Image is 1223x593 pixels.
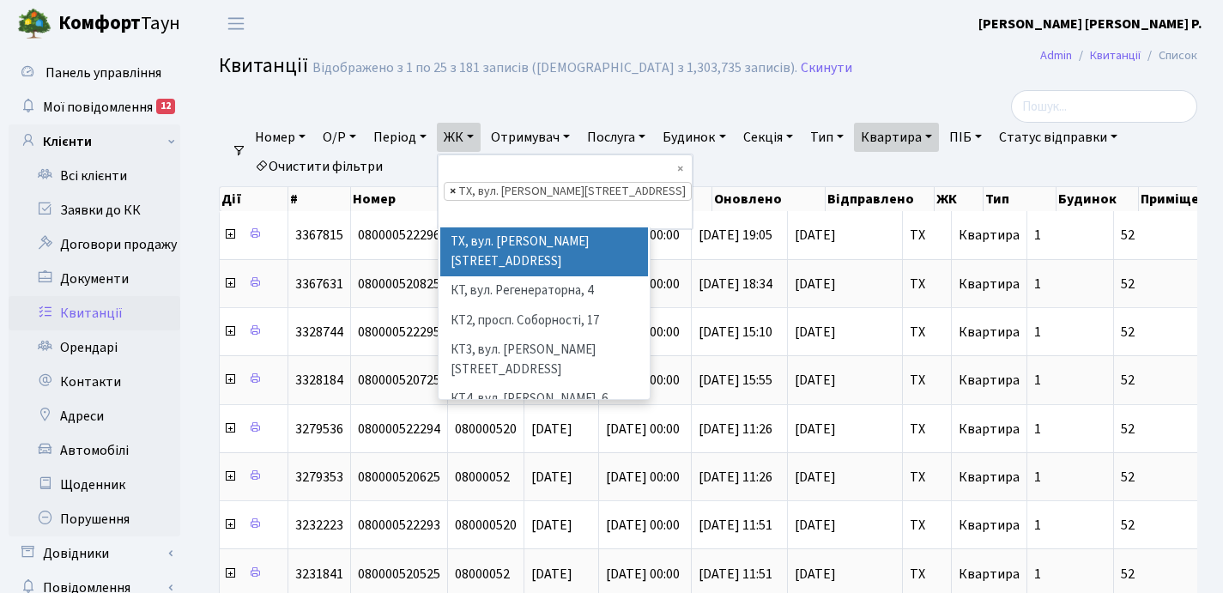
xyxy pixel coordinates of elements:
[215,9,257,38] button: Переключити навігацію
[156,99,175,114] div: 12
[736,123,800,152] a: Секція
[248,152,390,181] a: Очистити фільтри
[17,7,51,41] img: logo.png
[295,371,343,390] span: 3328184
[910,228,944,242] span: ТХ
[606,565,680,584] span: [DATE] 00:00
[58,9,141,37] b: Комфорт
[531,420,572,439] span: [DATE]
[9,330,180,365] a: Орендарі
[531,516,572,535] span: [DATE]
[959,420,1020,439] span: Квартира
[220,187,288,211] th: Дії
[1034,226,1041,245] span: 1
[910,518,944,532] span: ТХ
[58,9,180,39] span: Таун
[795,518,895,532] span: [DATE]
[699,565,772,584] span: [DATE] 11:51
[910,567,944,581] span: ТХ
[9,193,180,227] a: Заявки до КК
[9,365,180,399] a: Контакти
[9,159,180,193] a: Всі клієнти
[312,60,797,76] div: Відображено з 1 по 25 з 181 записів ([DEMOGRAPHIC_DATA] з 1,303,735 записів).
[455,420,517,439] span: 080000520
[484,123,577,152] a: Отримувач
[1121,567,1218,581] span: 52
[978,15,1202,33] b: [PERSON_NAME] [PERSON_NAME] Р.
[295,226,343,245] span: 3367815
[219,51,308,81] span: Квитанції
[248,123,312,152] a: Номер
[699,226,772,245] span: [DATE] 19:05
[1034,420,1041,439] span: 1
[1121,325,1218,339] span: 52
[1034,371,1041,390] span: 1
[440,384,648,414] li: КТ4, вул. [PERSON_NAME], 6
[992,123,1124,152] a: Статус відправки
[854,123,939,152] a: Квартира
[440,336,648,384] li: КТ3, вул. [PERSON_NAME][STREET_ADDRESS]
[1121,373,1218,387] span: 52
[978,14,1202,34] a: [PERSON_NAME] [PERSON_NAME] Р.
[803,123,851,152] a: Тип
[1040,46,1072,64] a: Admin
[9,262,180,296] a: Документи
[795,373,895,387] span: [DATE]
[358,420,440,439] span: 080000522294
[440,227,648,276] li: ТХ, вул. [PERSON_NAME][STREET_ADDRESS]
[959,226,1020,245] span: Квартира
[358,516,440,535] span: 080000522293
[677,160,683,178] span: Видалити всі елементи
[826,187,935,211] th: Відправлено
[295,275,343,293] span: 3367631
[712,187,826,211] th: Оновлено
[1121,518,1218,532] span: 52
[1034,323,1041,342] span: 1
[1121,422,1218,436] span: 52
[358,565,440,584] span: 080000520525
[450,183,456,200] span: ×
[795,228,895,242] span: [DATE]
[1121,277,1218,291] span: 52
[288,187,351,211] th: #
[910,373,944,387] span: ТХ
[358,468,440,487] span: 080000520625
[959,468,1020,487] span: Квартира
[9,90,180,124] a: Мої повідомлення12
[699,275,772,293] span: [DATE] 18:34
[358,371,440,390] span: 080000520725
[984,187,1056,211] th: Тип
[959,565,1020,584] span: Квартира
[699,323,772,342] span: [DATE] 15:10
[795,470,895,484] span: [DATE]
[699,420,772,439] span: [DATE] 11:26
[959,275,1020,293] span: Квартира
[9,399,180,433] a: Адреси
[9,296,180,330] a: Квитанції
[358,275,440,293] span: 080000520825
[440,306,648,336] li: КТ2, просп. Соборності, 17
[910,470,944,484] span: ТХ
[1121,228,1218,242] span: 52
[455,468,510,487] span: 08000052
[531,565,572,584] span: [DATE]
[358,226,440,245] span: 080000522296
[45,64,161,82] span: Панель управління
[531,468,572,487] span: [DATE]
[606,516,680,535] span: [DATE] 00:00
[1034,565,1041,584] span: 1
[935,187,984,211] th: ЖК
[959,371,1020,390] span: Квартира
[606,420,680,439] span: [DATE] 00:00
[295,516,343,535] span: 3232223
[699,516,772,535] span: [DATE] 11:51
[656,123,732,152] a: Будинок
[1034,516,1041,535] span: 1
[9,433,180,468] a: Автомобілі
[580,123,652,152] a: Послуга
[316,123,363,152] a: О/Р
[295,420,343,439] span: 3279536
[606,468,680,487] span: [DATE] 00:00
[1121,470,1218,484] span: 52
[43,98,153,117] span: Мої повідомлення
